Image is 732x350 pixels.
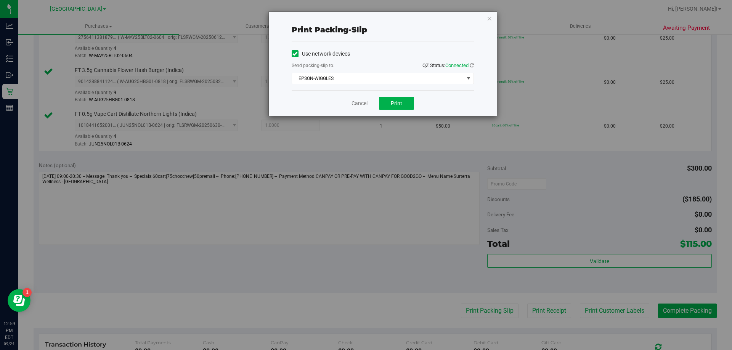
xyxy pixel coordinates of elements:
[464,73,473,84] span: select
[292,62,334,69] label: Send packing-slip to:
[292,73,464,84] span: EPSON-WIGGLES
[445,62,469,68] span: Connected
[352,99,368,107] a: Cancel
[22,288,32,297] iframe: Resource center unread badge
[422,62,474,68] span: QZ Status:
[292,50,350,58] label: Use network devices
[379,97,414,110] button: Print
[8,289,30,312] iframe: Resource center
[391,100,402,106] span: Print
[292,25,367,34] span: Print packing-slip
